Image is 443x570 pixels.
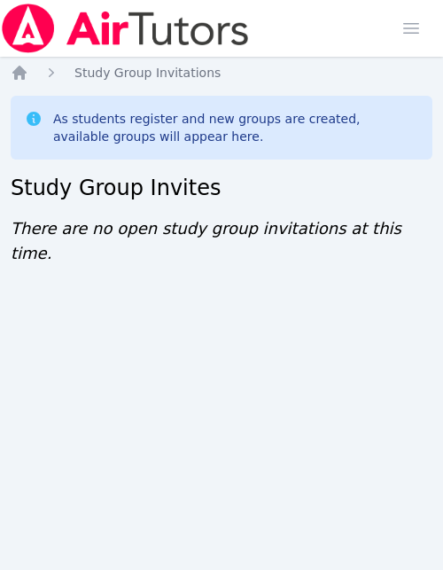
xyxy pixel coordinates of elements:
a: Study Group Invitations [74,64,221,82]
div: As students register and new groups are created, available groups will appear here. [53,110,418,145]
span: Study Group Invitations [74,66,221,80]
h2: Study Group Invites [11,174,432,202]
span: There are no open study group invitations at this time. [11,219,401,262]
nav: Breadcrumb [11,64,432,82]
